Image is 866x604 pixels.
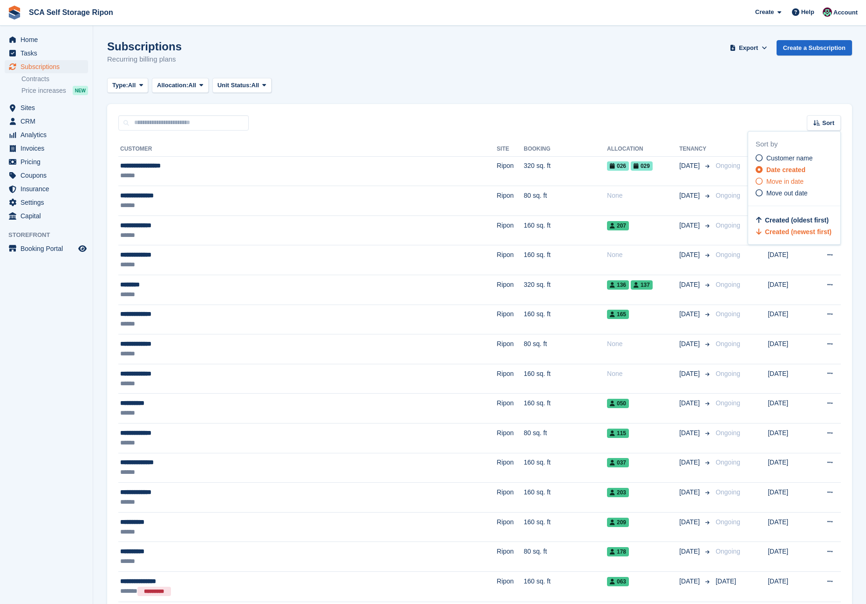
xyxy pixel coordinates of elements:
span: CRM [20,115,76,128]
span: 209 [607,518,629,527]
td: Ripon [497,275,524,305]
a: Create a Subscription [777,40,852,56]
span: All [128,81,136,90]
span: Insurance [20,182,76,195]
a: menu [5,209,88,222]
button: Allocation: All [152,78,209,93]
td: Ripon [497,156,524,186]
td: [DATE] [768,512,810,542]
span: 207 [607,221,629,230]
span: Create [755,7,774,17]
span: Ongoing [716,281,740,288]
a: menu [5,115,88,128]
span: 050 [607,399,629,408]
td: 160 sq. ft [524,305,607,334]
span: Price increases [21,86,66,95]
td: [DATE] [768,542,810,572]
span: Ongoing [716,458,740,466]
a: Customer name [756,153,840,163]
span: Ongoing [716,192,740,199]
span: Subscriptions [20,60,76,73]
div: None [607,369,679,379]
td: 160 sq. ft [524,245,607,275]
a: menu [5,142,88,155]
span: [DATE] [716,577,736,585]
span: [DATE] [679,339,702,349]
a: Move in date [756,177,840,187]
td: Ripon [497,245,524,275]
span: Pricing [20,155,76,168]
span: [DATE] [679,280,702,290]
span: Ongoing [716,518,740,526]
td: 160 sq. ft [524,364,607,394]
div: NEW [73,86,88,95]
span: Ongoing [716,251,740,258]
span: Type: [112,81,128,90]
span: Invoices [20,142,76,155]
a: Created (oldest first) [756,216,829,224]
span: 037 [607,458,629,467]
td: [DATE] [768,334,810,364]
span: 063 [607,577,629,586]
button: Type: All [107,78,148,93]
span: Analytics [20,128,76,141]
span: Created (oldest first) [765,216,829,224]
span: Storefront [8,230,93,240]
td: 320 sq. ft [524,156,607,186]
span: [DATE] [679,161,702,171]
span: [DATE] [679,221,702,230]
a: menu [5,60,88,73]
span: 178 [607,547,629,556]
span: 137 [631,280,653,290]
span: Ongoing [716,310,740,318]
td: 160 sq. ft [524,394,607,423]
th: Tenancy [679,142,712,157]
td: [DATE] [768,423,810,453]
span: [DATE] [679,369,702,379]
span: All [252,81,259,90]
td: Ripon [497,186,524,216]
a: menu [5,196,88,209]
span: Created (newest first) [765,228,832,236]
span: Export [739,43,758,53]
td: Ripon [497,483,524,513]
span: 029 [631,161,653,171]
span: [DATE] [679,487,702,497]
div: None [607,250,679,260]
td: 80 sq. ft [524,334,607,364]
td: 80 sq. ft [524,542,607,572]
span: Tasks [20,47,76,60]
span: Move in date [766,178,804,185]
img: Sam Chapman [823,7,832,17]
span: Help [801,7,814,17]
span: [DATE] [679,191,702,201]
a: SCA Self Storage Ripon [25,5,117,20]
span: Date created [766,166,805,174]
td: Ripon [497,394,524,423]
img: stora-icon-8386f47178a22dfd0bd8f6a31ec36ba5ce8667c1dd55bd0f319d3a0aa187defe.svg [7,6,21,20]
td: 160 sq. ft [524,512,607,542]
td: [DATE] [768,305,810,334]
span: Allocation: [157,81,188,90]
td: [DATE] [768,572,810,602]
span: All [188,81,196,90]
span: 115 [607,429,629,438]
td: 320 sq. ft [524,275,607,305]
span: Ongoing [716,370,740,377]
a: menu [5,47,88,60]
span: [DATE] [679,517,702,527]
td: 80 sq. ft [524,186,607,216]
a: menu [5,169,88,182]
td: Ripon [497,572,524,602]
span: Booking Portal [20,242,76,255]
td: Ripon [497,334,524,364]
a: menu [5,128,88,141]
span: Customer name [766,154,813,162]
div: Sort by [756,139,840,150]
a: Contracts [21,75,88,83]
td: [DATE] [768,394,810,423]
td: Ripon [497,512,524,542]
span: Ongoing [716,222,740,229]
span: Ongoing [716,548,740,555]
a: Created (newest first) [756,228,832,236]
